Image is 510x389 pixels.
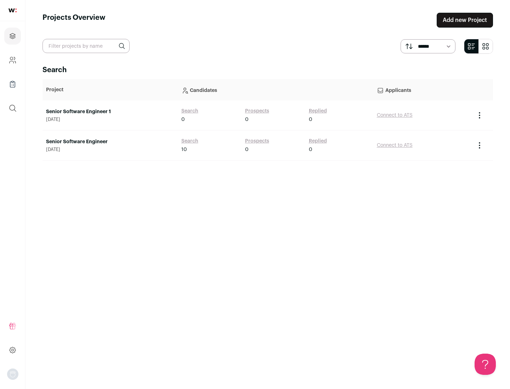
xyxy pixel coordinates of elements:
a: Senior Software Engineer [46,138,174,145]
a: Search [181,138,198,145]
a: Prospects [245,108,269,115]
a: Replied [309,108,327,115]
button: Project Actions [475,111,484,120]
input: Filter projects by name [42,39,130,53]
a: Company Lists [4,76,21,93]
a: Replied [309,138,327,145]
h2: Search [42,65,493,75]
img: wellfound-shorthand-0d5821cbd27db2630d0214b213865d53afaa358527fdda9d0ea32b1df1b89c2c.svg [8,8,17,12]
span: 10 [181,146,187,153]
a: Prospects [245,138,269,145]
button: Project Actions [475,141,484,150]
span: [DATE] [46,117,174,122]
a: Company and ATS Settings [4,52,21,69]
a: Connect to ATS [377,113,413,118]
button: Open dropdown [7,368,18,380]
span: 0 [309,116,312,123]
span: 0 [309,146,312,153]
span: [DATE] [46,147,174,152]
a: Add new Project [437,13,493,28]
img: nopic.png [7,368,18,380]
iframe: Toggle Customer Support [475,354,496,375]
a: Senior Software Engineer 1 [46,108,174,115]
a: Connect to ATS [377,143,413,148]
span: 0 [245,146,249,153]
a: Search [181,108,198,115]
p: Project [46,86,174,93]
a: Projects [4,28,21,45]
p: Applicants [377,83,468,97]
p: Candidates [181,83,370,97]
span: 0 [245,116,249,123]
h1: Projects Overview [42,13,106,28]
span: 0 [181,116,185,123]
